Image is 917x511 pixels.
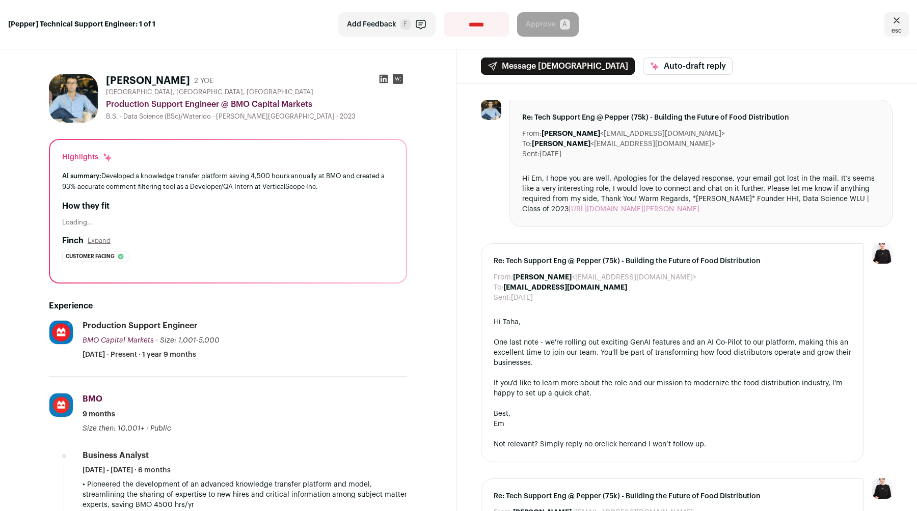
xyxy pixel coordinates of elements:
span: Customer facing [66,251,115,262]
dt: Sent: [522,149,540,159]
span: BMO [83,395,102,403]
span: 9 months [83,409,115,419]
span: AI summary: [62,173,101,179]
img: 9240684-medium_jpg [872,478,893,499]
span: [DATE] - Present · 1 year 9 months [83,350,196,360]
span: F [400,19,411,30]
img: 5da9a8e1d5ab94cf1b22623bf9c9621985fd8a3a35a1adb09ea692dd9785d673.jpg [49,321,73,344]
span: Size then: 10,001+ [83,425,144,432]
h2: How they fit [62,200,394,212]
div: Production Support Engineer @ BMO Capital Markets [106,98,407,110]
span: Re: Tech Support Eng @ Pepper (75k) - Building the Future of Food Distribution [494,491,851,501]
b: [EMAIL_ADDRESS][DOMAIN_NAME] [503,284,627,291]
button: Auto-draft reply [643,58,733,75]
h2: Experience [49,300,407,312]
img: 81f54f77ef7fa2609aeea1f1283265a8659ffae5adbb38bc4308869933411bd6.jpg [481,100,501,120]
dd: <[EMAIL_ADDRESS][DOMAIN_NAME]> [513,272,696,282]
img: 81f54f77ef7fa2609aeea1f1283265a8659ffae5adbb38bc4308869933411bd6.jpg [49,74,98,123]
div: Business Analyst [83,450,149,461]
p: • Pioneered the development of an advanced knowledge transfer platform and model, streamlining th... [83,479,407,510]
div: Hi Em, I hope you are well, Apologies for the delayed response, your email got lost in the mail. ... [522,174,880,214]
div: Hi Taha, One last note - we're rolling out exciting GenAI features and an AI Co-Pilot to our plat... [494,317,851,449]
h1: [PERSON_NAME] [106,74,190,88]
span: Add Feedback [347,19,396,30]
div: Loading... [62,218,394,226]
dt: From: [494,272,513,282]
span: [DATE] - [DATE] · 6 months [83,465,171,475]
span: Public [150,425,171,432]
dt: To: [494,282,503,293]
span: Re: Tech Support Eng @ Pepper (75k) - Building the Future of Food Distribution [494,256,851,266]
button: Message [DEMOGRAPHIC_DATA] [481,58,635,75]
dd: [DATE] [540,149,561,159]
a: click here [601,441,634,448]
dt: Sent: [494,293,511,303]
div: B.S. - Data Science (BSc)/Waterloo - [PERSON_NAME][GEOGRAPHIC_DATA] - 2023 [106,112,407,121]
img: 9240684-medium_jpg [872,243,893,264]
span: · [146,423,148,434]
div: Developed a knowledge transfer platform saving 4,500 hours annually at BMO and created a 93%-accu... [62,171,394,192]
a: [URL][DOMAIN_NAME][PERSON_NAME] [569,206,699,213]
button: Add Feedback F [338,12,436,37]
strong: [Pepper] Technical Support Engineer: 1 of 1 [8,19,155,30]
b: [PERSON_NAME] [513,274,572,281]
h2: Finch [62,235,84,247]
dd: [DATE] [511,293,533,303]
dt: From: [522,129,542,139]
button: Expand [88,237,111,245]
dd: <[EMAIL_ADDRESS][DOMAIN_NAME]> [542,129,725,139]
span: BMO Capital Markets [83,337,154,344]
a: Close [884,12,909,37]
b: [PERSON_NAME] [532,140,590,148]
span: · Size: 1,001-5,000 [156,337,220,344]
span: esc [892,26,902,35]
dd: <[EMAIL_ADDRESS][DOMAIN_NAME]> [532,139,715,149]
dt: To: [522,139,532,149]
span: Re: Tech Support Eng @ Pepper (75k) - Building the Future of Food Distribution [522,112,880,123]
span: [GEOGRAPHIC_DATA], [GEOGRAPHIC_DATA], [GEOGRAPHIC_DATA] [106,88,313,96]
div: Highlights [62,152,113,162]
b: [PERSON_NAME] [542,130,600,137]
img: 85ae834aa15d660fc92ad79ba4bbeec72cd0392e3fbec3cbc8b6410c7988cb83.jpg [49,393,73,417]
div: 2 YOE [194,76,213,86]
div: Production Support Engineer [83,320,198,331]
